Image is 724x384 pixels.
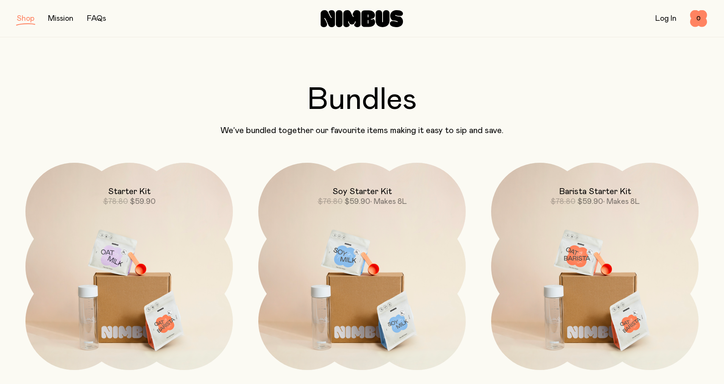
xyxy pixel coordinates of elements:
[17,125,707,136] p: We’ve bundled together our favourite items making it easy to sip and save.
[108,186,151,197] h2: Starter Kit
[130,198,156,206] span: $59.90
[17,85,707,115] h2: Bundles
[690,10,707,27] button: 0
[344,198,370,206] span: $59.90
[48,15,73,22] a: Mission
[333,186,392,197] h2: Soy Starter Kit
[25,163,233,370] a: Starter Kit$78.80$59.90
[318,198,343,206] span: $76.80
[370,198,407,206] span: • Makes 8L
[603,198,640,206] span: • Makes 8L
[655,15,676,22] a: Log In
[577,198,603,206] span: $59.90
[87,15,106,22] a: FAQs
[258,163,466,370] a: Soy Starter Kit$76.80$59.90• Makes 8L
[551,198,576,206] span: $78.80
[491,163,699,370] a: Barista Starter Kit$78.80$59.90• Makes 8L
[559,186,631,197] h2: Barista Starter Kit
[103,198,128,206] span: $78.80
